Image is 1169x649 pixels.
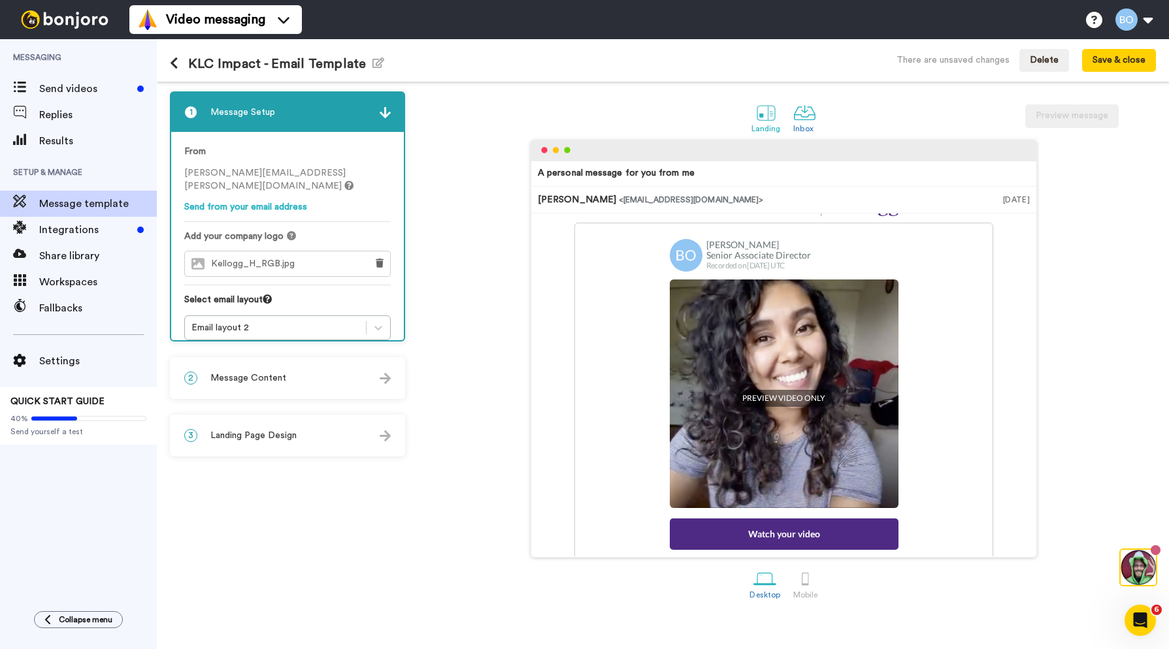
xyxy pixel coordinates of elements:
[166,10,265,29] span: Video messaging
[170,415,405,456] div: 3Landing Page Design
[897,54,1010,67] div: There are unsaved changes
[538,193,1003,206] div: [PERSON_NAME]
[170,56,384,71] h1: KLC Impact - Email Template
[210,429,297,442] span: Landing Page Design
[670,239,702,272] img: bo.png
[39,274,157,290] span: Workspaces
[210,106,275,119] span: Message Setup
[137,9,158,30] img: vm-color.svg
[16,10,114,29] img: bj-logo-header-white.svg
[380,373,391,384] img: arrow.svg
[39,248,157,264] span: Share library
[10,413,28,424] span: 40%
[743,561,787,606] a: Desktop
[1019,49,1069,72] button: Delete
[793,124,816,133] div: Inbox
[749,590,780,599] div: Desktop
[1082,49,1156,72] button: Save & close
[706,240,811,250] p: [PERSON_NAME]
[34,611,123,628] button: Collapse menu
[736,390,832,407] span: PREVIEW VIDEO ONLY
[706,250,811,261] p: Senior Associate Director
[751,124,781,133] div: Landing
[184,230,284,243] span: Add your company logo
[787,95,823,140] a: Inbox
[619,196,763,204] span: <[EMAIL_ADDRESS][DOMAIN_NAME]>
[10,397,105,406] span: QUICK START GUIDE
[787,561,824,606] a: Mobile
[184,372,197,385] span: 2
[1025,104,1119,128] button: Preview message
[210,372,286,385] span: Message Content
[211,259,301,270] span: Kellogg_H_RGB.jpg
[39,133,157,149] span: Results
[380,107,391,118] img: arrow.svg
[39,196,157,212] span: Message template
[39,222,132,238] span: Integrations
[706,261,811,271] p: Recorded on [DATE] UTC
[39,107,157,123] span: Replies
[184,168,354,191] span: [PERSON_NAME][EMAIL_ADDRESS][PERSON_NAME][DOMAIN_NAME]
[745,95,787,140] a: Landing
[1003,193,1030,206] div: [DATE]
[670,518,898,550] div: Watch your video
[191,321,359,334] div: Email layout 2
[59,614,112,625] span: Collapse menu
[39,81,132,97] span: Send videos
[39,300,157,316] span: Fallbacks
[184,429,197,442] span: 3
[670,279,898,508] img: default-preview.jpg
[380,430,391,441] img: arrow.svg
[39,353,157,369] span: Settings
[184,202,307,212] a: Send from your email address
[184,106,197,119] span: 1
[184,293,391,315] div: Select email layout
[538,166,695,180] div: A personal message for you from me
[170,357,405,399] div: 2Message Content
[10,426,146,437] span: Send yourself a test
[1151,605,1162,615] span: 6
[184,145,206,159] label: From
[793,590,817,599] div: Mobile
[1,3,37,38] img: 3183ab3e-59ed-45f6-af1c-10226f767056-1659068401.jpg
[1125,605,1156,636] iframe: Intercom live chat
